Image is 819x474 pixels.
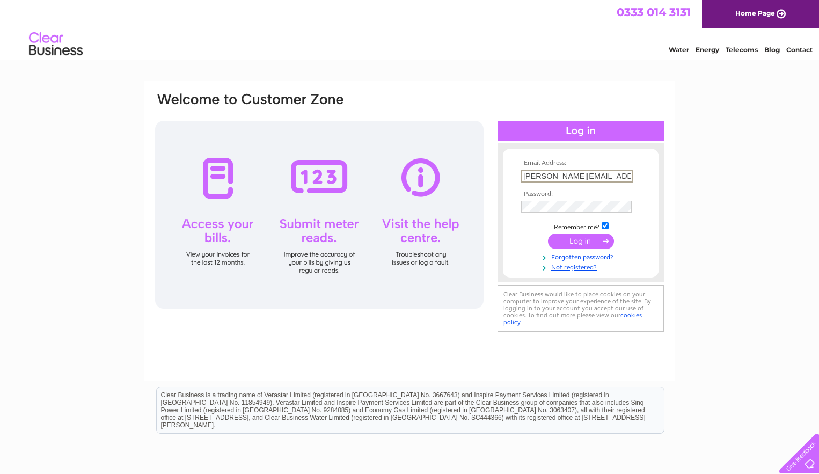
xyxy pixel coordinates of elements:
[503,311,642,326] a: cookies policy
[548,234,614,249] input: Submit
[764,46,780,54] a: Blog
[518,191,643,198] th: Password:
[498,285,664,332] div: Clear Business would like to place cookies on your computer to improve your experience of the sit...
[669,46,689,54] a: Water
[518,221,643,231] td: Remember me?
[786,46,813,54] a: Contact
[518,159,643,167] th: Email Address:
[157,6,664,52] div: Clear Business is a trading name of Verastar Limited (registered in [GEOGRAPHIC_DATA] No. 3667643...
[521,251,643,261] a: Forgotten password?
[726,46,758,54] a: Telecoms
[696,46,719,54] a: Energy
[28,28,83,61] img: logo.png
[617,5,691,19] a: 0333 014 3131
[521,261,643,272] a: Not registered?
